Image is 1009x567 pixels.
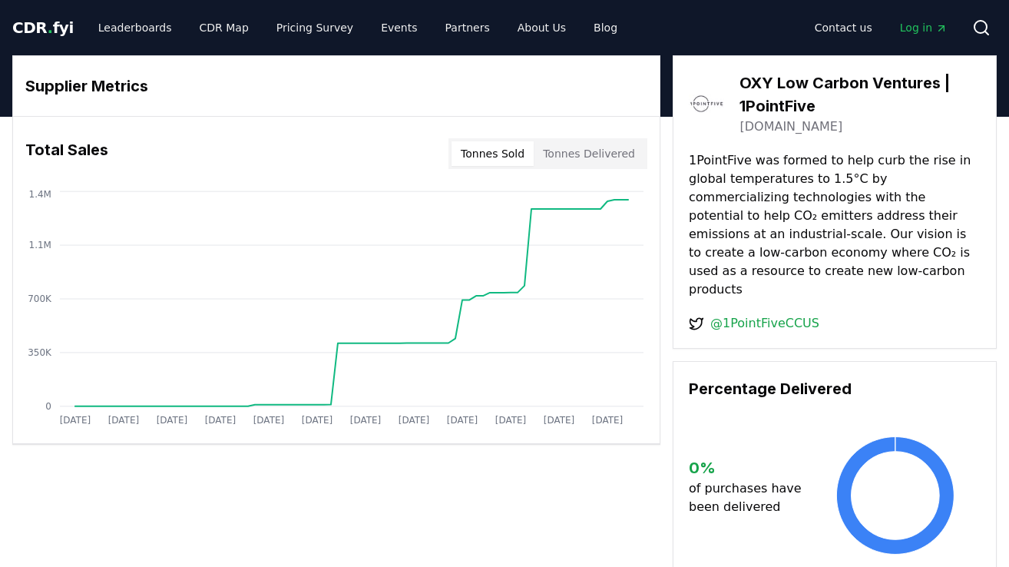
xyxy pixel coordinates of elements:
[689,377,981,400] h3: Percentage Delivered
[48,18,53,37] span: .
[157,415,187,426] tspan: [DATE]
[29,189,51,200] tspan: 1.4M
[710,314,819,333] a: @1PointFiveCCUS
[505,14,578,41] a: About Us
[12,18,74,37] span: CDR fyi
[739,118,842,136] a: [DOMAIN_NAME]
[108,415,139,426] tspan: [DATE]
[581,14,630,41] a: Blog
[689,479,810,516] p: of purchases have been delivered
[25,75,647,98] h3: Supplier Metrics
[369,14,429,41] a: Events
[900,20,948,35] span: Log in
[12,17,74,38] a: CDR.fyi
[302,415,332,426] tspan: [DATE]
[534,141,644,166] button: Tonnes Delivered
[264,14,366,41] a: Pricing Survey
[28,293,52,304] tspan: 700K
[25,138,108,169] h3: Total Sales
[187,14,261,41] a: CDR Map
[45,401,51,412] tspan: 0
[689,456,810,479] h3: 0 %
[86,14,184,41] a: Leaderboards
[802,14,960,41] nav: Main
[802,14,885,41] a: Contact us
[447,415,478,426] tspan: [DATE]
[86,14,630,41] nav: Main
[689,151,981,299] p: 1PointFive was formed to help curb the rise in global temperatures to 1.5°C by commercializing te...
[433,14,502,41] a: Partners
[350,415,381,426] tspan: [DATE]
[399,415,429,426] tspan: [DATE]
[253,415,284,426] tspan: [DATE]
[888,14,960,41] a: Log in
[60,415,91,426] tspan: [DATE]
[739,71,981,118] h3: OXY Low Carbon Ventures | 1PointFive
[592,415,623,426] tspan: [DATE]
[28,347,52,358] tspan: 350K
[205,415,236,426] tspan: [DATE]
[495,415,526,426] tspan: [DATE]
[29,240,51,250] tspan: 1.1M
[689,86,724,121] img: OXY Low Carbon Ventures | 1PointFive-logo
[452,141,534,166] button: Tonnes Sold
[544,415,574,426] tspan: [DATE]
